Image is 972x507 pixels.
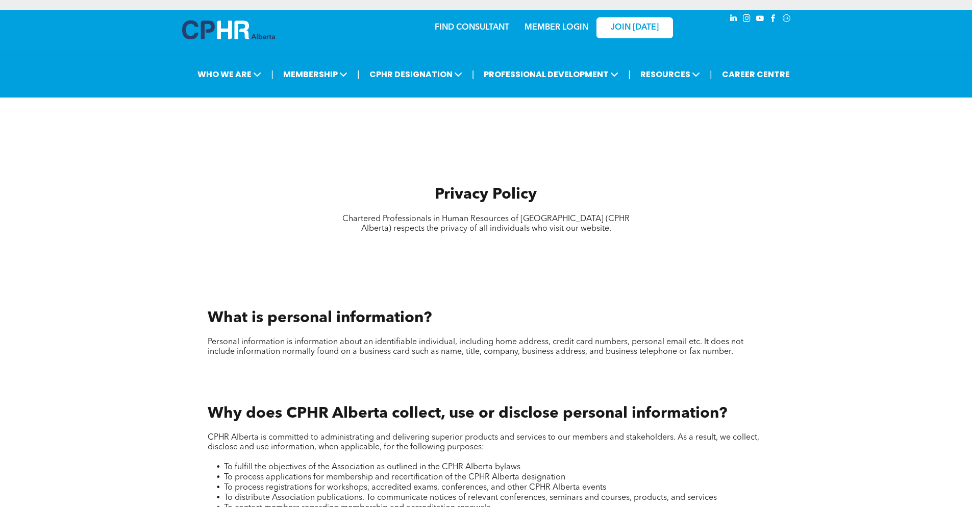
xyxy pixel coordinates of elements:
span: Why does CPHR Alberta collect, use or disclose personal information? [208,406,727,421]
span: Chartered Professionals in Human Resources of [GEOGRAPHIC_DATA] (CPHR Alberta) respects the priva... [342,215,630,233]
a: JOIN [DATE] [596,17,673,38]
a: Social network [781,13,792,27]
span: RESOURCES [637,65,703,84]
span: JOIN [DATE] [611,23,659,33]
span: To process applications for membership and recertification of the CPHR Alberta designation [224,473,565,481]
li: | [710,64,712,85]
span: CPHR DESIGNATION [366,65,465,84]
a: facebook [768,13,779,27]
li: | [472,64,475,85]
span: PROFESSIONAL DEVELOPMENT [481,65,621,84]
a: youtube [755,13,766,27]
a: FIND CONSULTANT [435,23,509,32]
a: CAREER CENTRE [719,65,793,84]
li: | [357,64,360,85]
span: Personal information is information about an identifiable individual, including home address, cre... [208,338,743,356]
span: MEMBERSHIP [280,65,351,84]
a: MEMBER LOGIN [525,23,588,32]
span: To fulfill the objectives of the Association as outlined in the CPHR Alberta bylaws [224,463,520,471]
span: WHO WE ARE [194,65,264,84]
img: A blue and white logo for cp alberta [182,20,275,39]
a: instagram [741,13,753,27]
a: linkedin [728,13,739,27]
li: | [628,64,631,85]
span: CPHR Alberta is committed to administrating and delivering superior products and services to our ... [208,433,759,451]
span: What is personal information? [208,310,432,326]
span: To distribute Association publications. To communicate notices of relevant conferences, seminars ... [224,494,717,502]
li: | [271,64,273,85]
span: Privacy Policy [435,187,537,202]
span: To process registrations for workshops, accredited exams, conferences, and other CPHR Alberta events [224,484,606,492]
